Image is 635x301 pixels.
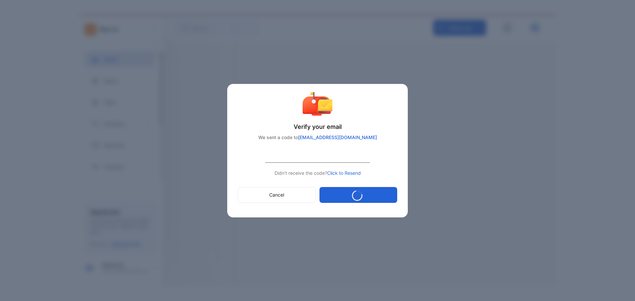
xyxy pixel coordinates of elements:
[303,92,332,116] img: verify account
[238,169,397,176] p: Didn’t receive the code?
[327,170,361,176] span: Click to Resend
[238,122,397,131] p: Verify your email
[238,187,316,203] button: Cancel
[238,134,397,141] p: We sent a code to
[298,134,377,140] span: [EMAIL_ADDRESS][DOMAIN_NAME]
